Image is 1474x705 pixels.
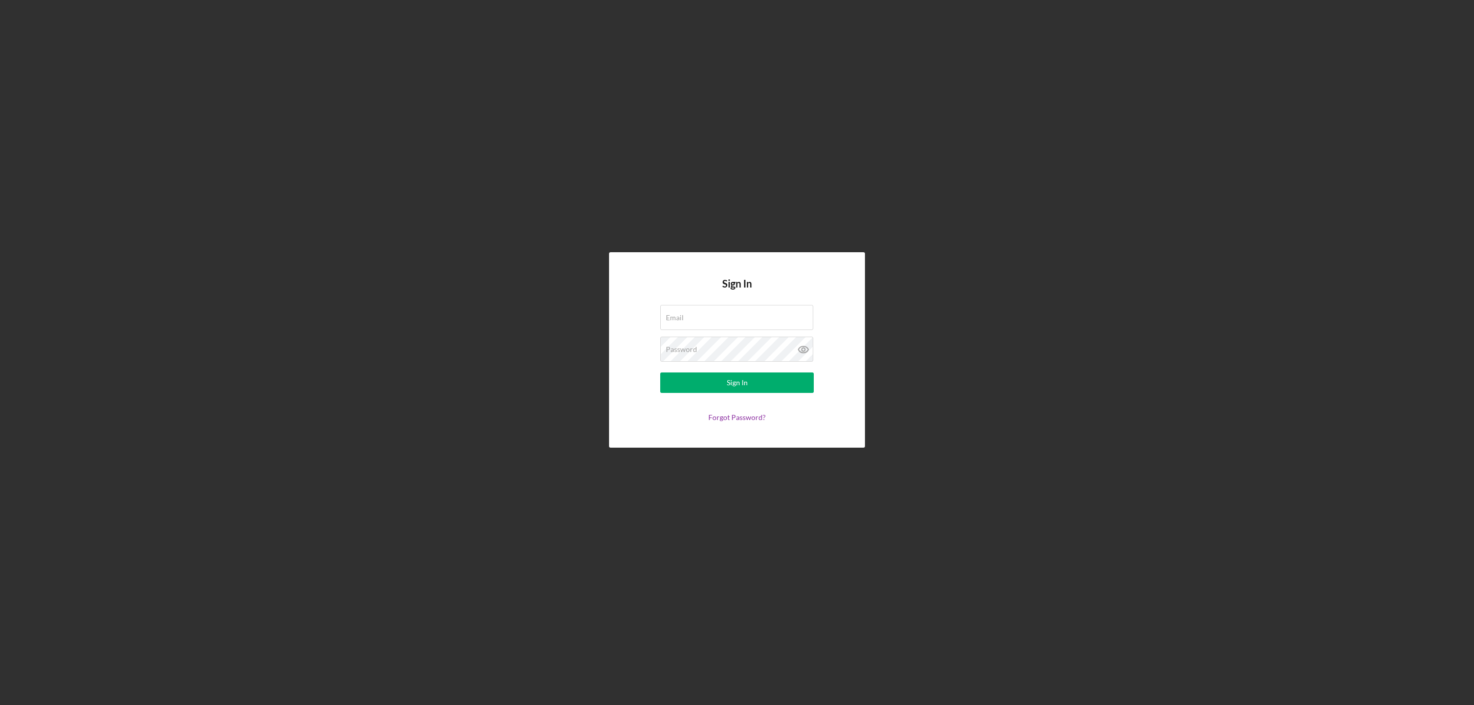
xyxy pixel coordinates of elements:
label: Email [666,314,684,322]
div: Sign In [727,372,748,393]
a: Forgot Password? [708,413,766,422]
button: Sign In [660,372,814,393]
h4: Sign In [722,278,752,305]
label: Password [666,345,697,354]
